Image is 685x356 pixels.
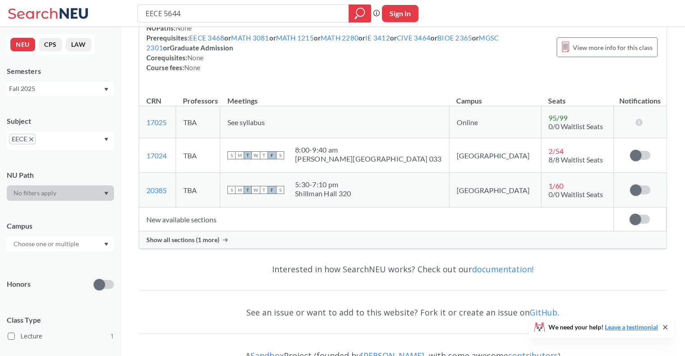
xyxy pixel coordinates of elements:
label: Lecture [8,330,114,342]
td: [GEOGRAPHIC_DATA] [449,138,541,173]
th: Meetings [220,87,449,106]
span: View more info for this class [573,42,653,53]
div: Show all sections (1 more) [139,231,667,248]
div: NU Path [7,170,114,180]
span: 95 / 99 [549,113,567,122]
div: CRN [146,96,161,106]
button: NEU [10,38,35,51]
svg: X to remove pill [29,137,33,141]
a: 17024 [146,151,167,160]
div: 5:30 - 7:10 pm [295,180,351,189]
span: 8/8 Waitlist Seats [549,155,603,164]
div: 8:00 - 9:40 am [295,145,442,154]
svg: Dropdown arrow [104,243,109,246]
span: EECEX to remove pill [9,134,36,144]
a: MATH 3081 [231,34,269,42]
div: magnifying glass [349,5,371,23]
span: M [236,151,244,159]
span: F [268,186,276,194]
span: We need your help! [549,324,658,330]
svg: Dropdown arrow [104,88,109,91]
span: W [252,151,260,159]
th: Seats [541,87,613,106]
td: TBA [176,173,220,207]
svg: magnifying glass [354,7,365,20]
span: F [268,151,276,159]
span: S [276,186,284,194]
div: Campus [7,221,114,231]
div: Dropdown arrow [7,185,114,201]
span: S [227,151,236,159]
td: TBA [176,138,220,173]
span: S [276,151,284,159]
span: T [244,186,252,194]
span: None [176,24,192,32]
span: None [187,54,204,62]
span: Show all sections (1 more) [146,236,219,244]
div: [PERSON_NAME][GEOGRAPHIC_DATA] 033 [295,154,442,163]
td: TBA [176,106,220,138]
span: T [244,151,252,159]
span: 1 [110,331,114,341]
span: 0/0 Waitlist Seats [549,190,603,198]
svg: Dropdown arrow [104,192,109,195]
a: BIOE 2365 [437,34,472,42]
div: Interested in how SearchNEU works? Check out our [139,256,667,282]
span: W [252,186,260,194]
div: Subject [7,116,114,126]
a: MATH 2280 [321,34,358,42]
a: 17025 [146,118,167,126]
td: New available sections [139,207,613,231]
div: Dropdown arrow [7,236,114,252]
a: Leave a testimonial [605,323,658,331]
a: GitHub [530,307,558,318]
svg: Dropdown arrow [104,138,109,141]
div: Shillman Hall 320 [295,189,351,198]
span: None [184,63,200,72]
span: T [260,186,268,194]
button: Sign In [382,5,418,22]
span: 1 / 60 [549,181,563,190]
p: Honors [7,279,31,289]
div: Semesters [7,66,114,76]
th: Notifications [613,87,666,106]
div: Fall 2025Dropdown arrow [7,81,114,96]
span: See syllabus [227,118,265,126]
div: EECEX to remove pillDropdown arrow [7,131,114,150]
span: M [236,186,244,194]
button: CPS [39,38,62,51]
div: See an issue or want to add to this website? Fork it or create an issue on . [139,299,667,325]
td: [GEOGRAPHIC_DATA] [449,173,541,207]
input: Choose one or multiple [9,239,85,249]
td: Online [449,106,541,138]
a: IE 3412 [365,34,390,42]
span: S [227,186,236,194]
button: LAW [66,38,91,51]
th: Campus [449,87,541,106]
a: MATH 1215 [276,34,314,42]
a: documentation! [472,264,534,275]
span: 2 / 54 [549,147,563,155]
a: CIVE 3464 [397,34,431,42]
th: Professors [176,87,220,106]
a: 20385 [146,186,167,194]
span: T [260,151,268,159]
span: Class Type [7,315,114,325]
div: Fall 2025 [9,84,103,94]
input: Class, professor, course number, "phrase" [145,6,342,21]
span: 0/0 Waitlist Seats [549,122,603,131]
div: NUPaths: Prerequisites: or or or or or or or or Graduate Admission Corequisites: Course fees: [146,23,548,72]
a: EECE 3468 [189,34,224,42]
